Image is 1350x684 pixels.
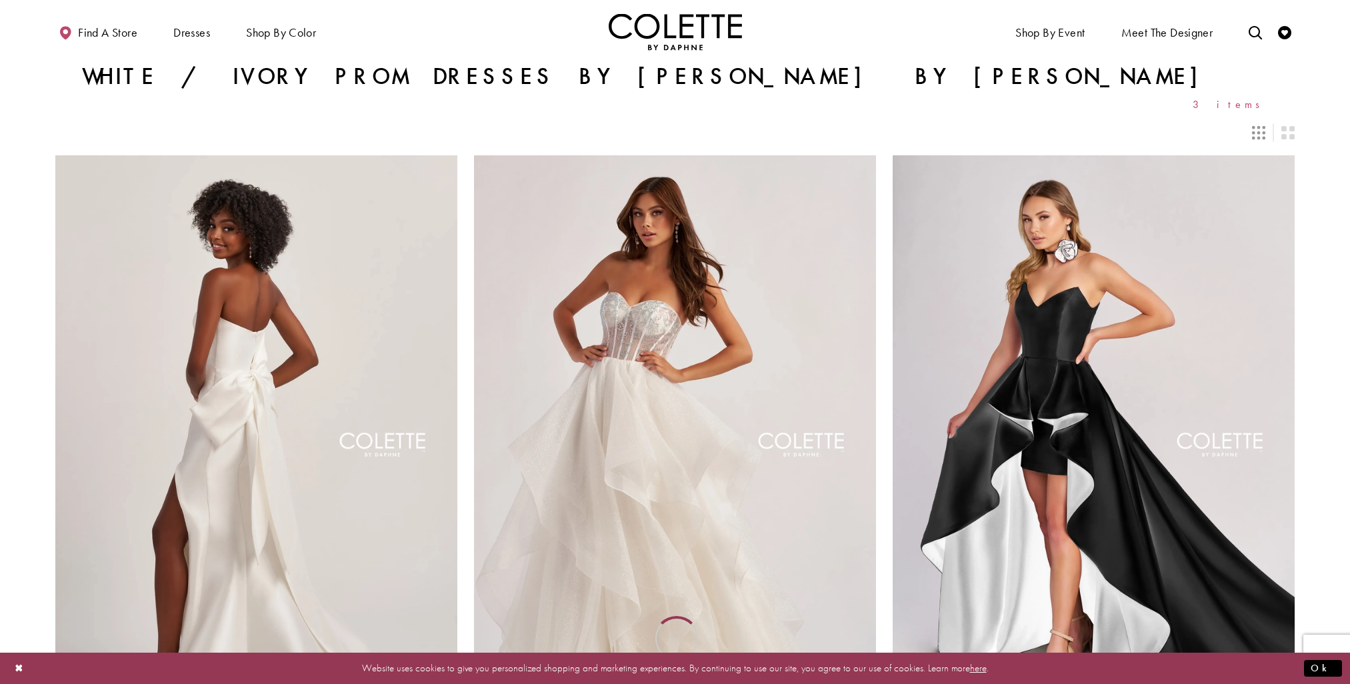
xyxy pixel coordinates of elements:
a: Meet the designer [1118,13,1217,50]
button: Submit Dialog [1304,660,1342,677]
span: Dresses [170,13,213,50]
span: Shop By Event [1012,13,1088,50]
span: Find a store [78,26,137,39]
span: 3 items [1193,99,1269,110]
span: Dresses [173,26,210,39]
p: Website uses cookies to give you personalized shopping and marketing experiences. By continuing t... [96,659,1254,677]
div: Layout Controls [47,118,1303,147]
span: Switch layout to 2 columns [1281,126,1295,139]
a: Toggle search [1245,13,1265,50]
a: here [970,661,987,675]
span: Meet the designer [1121,26,1213,39]
a: Check Wishlist [1275,13,1295,50]
button: Close Dialog [8,657,31,680]
span: Shop By Event [1015,26,1085,39]
span: Shop by color [246,26,316,39]
a: Visit Home Page [609,13,742,50]
span: Switch layout to 3 columns [1252,126,1265,139]
a: Find a store [55,13,141,50]
span: Shop by color [243,13,319,50]
img: Colette by Daphne [609,13,742,50]
h1: White / Ivory Prom Dresses by [PERSON_NAME] by [PERSON_NAME] [82,63,1227,90]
